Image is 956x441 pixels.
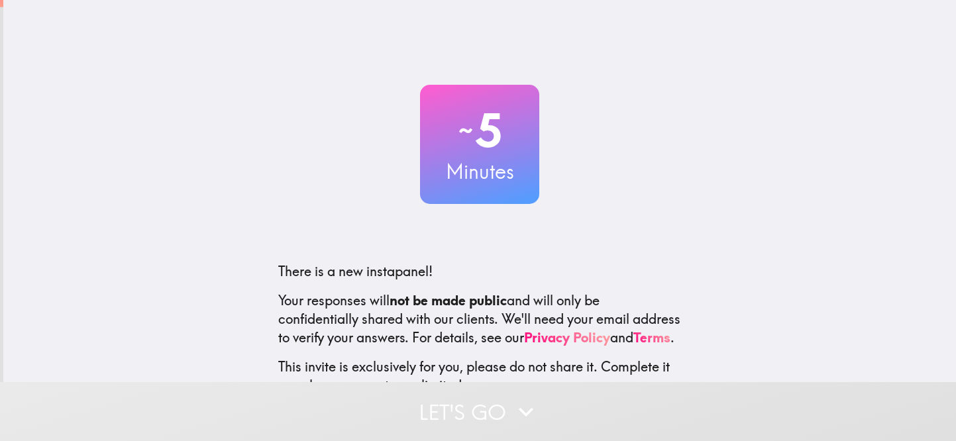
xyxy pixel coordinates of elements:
[420,158,539,185] h3: Minutes
[456,111,475,150] span: ~
[524,329,610,346] a: Privacy Policy
[278,291,681,347] p: Your responses will and will only be confidentially shared with our clients. We'll need your emai...
[390,292,507,309] b: not be made public
[420,103,539,158] h2: 5
[278,263,433,279] span: There is a new instapanel!
[633,329,670,346] a: Terms
[278,358,681,395] p: This invite is exclusively for you, please do not share it. Complete it soon because spots are li...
